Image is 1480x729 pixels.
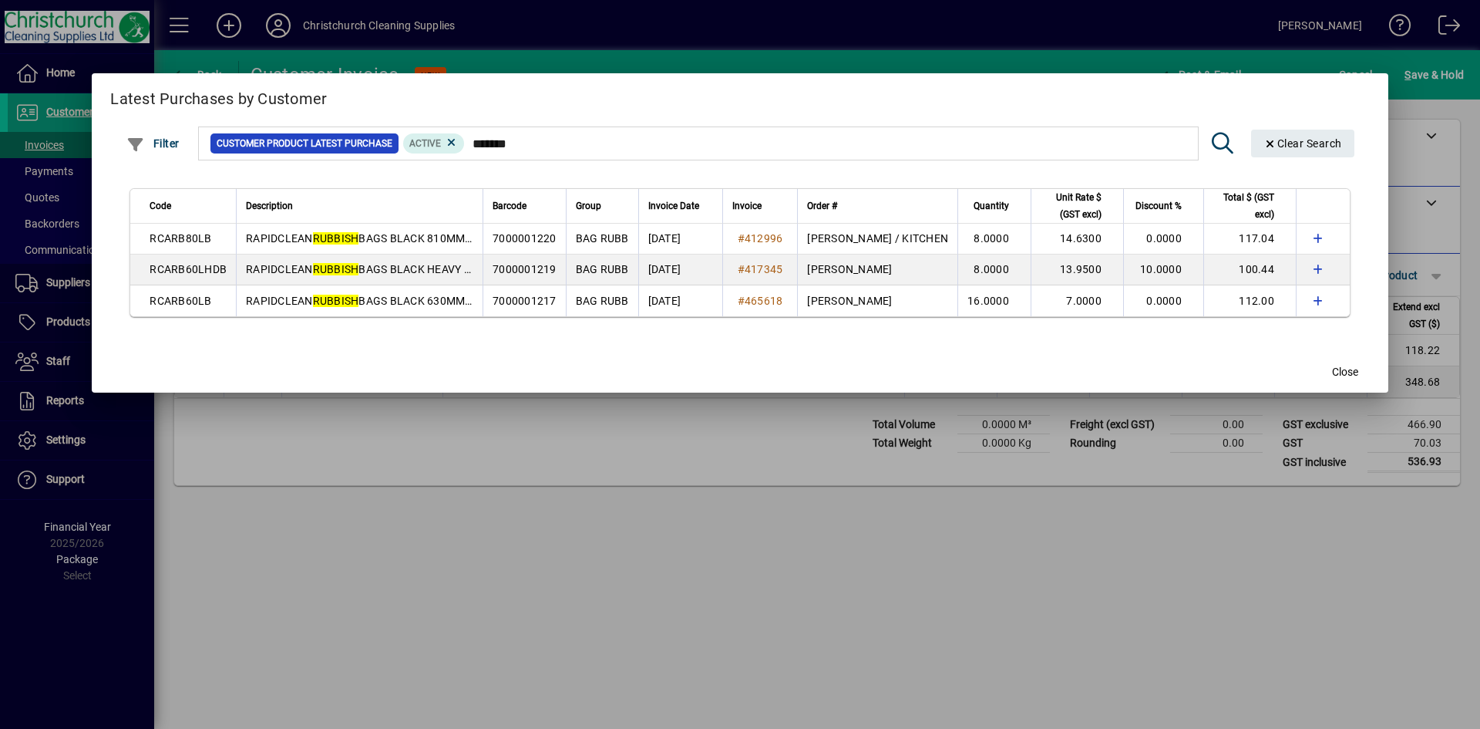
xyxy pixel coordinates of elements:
[403,133,465,154] mat-chip: Product Activation Status: Active
[745,263,783,275] span: 417345
[493,197,557,214] div: Barcode
[1263,137,1342,150] span: Clear Search
[638,285,722,316] td: [DATE]
[732,197,762,214] span: Invoice
[1332,364,1358,380] span: Close
[974,197,1009,214] span: Quantity
[732,261,789,278] a: #417345
[576,197,601,214] span: Group
[1135,197,1182,214] span: Discount %
[957,285,1031,316] td: 16.0000
[738,263,745,275] span: #
[807,197,948,214] div: Order #
[648,197,699,214] span: Invoice Date
[150,263,227,275] span: RCARB60LHDB
[92,73,1388,118] h2: Latest Purchases by Customer
[1041,189,1102,223] span: Unit Rate $ (GST excl)
[1123,255,1203,285] td: 10.0000
[313,232,359,245] em: RUBBISH
[313,295,359,307] em: RUBBISH
[1213,189,1274,223] span: Total $ (GST excl)
[1203,255,1296,285] td: 100.44
[745,295,783,307] span: 465618
[1031,285,1123,316] td: 7.0000
[576,197,629,214] div: Group
[217,136,392,151] span: Customer Product Latest Purchase
[493,263,557,275] span: 7000001219
[150,295,211,307] span: RCARB60LB
[1203,285,1296,316] td: 112.00
[150,197,227,214] div: Code
[638,255,722,285] td: [DATE]
[745,232,783,245] span: 412996
[1031,255,1123,285] td: 13.9500
[409,138,441,149] span: Active
[576,263,629,275] span: BAG RUBB
[1123,285,1203,316] td: 0.0000
[123,130,183,157] button: Filter
[126,137,180,150] span: Filter
[246,197,473,214] div: Description
[246,232,606,245] span: RAPIDCLEAN BAGS BLACK 810MM X 1000MM X 30MU 80L 50S
[313,263,359,275] em: RUBBISH
[1203,224,1296,255] td: 117.04
[797,285,957,316] td: [PERSON_NAME]
[493,295,557,307] span: 7000001217
[150,232,211,245] span: RCARB80LB
[576,232,629,245] span: BAG RUBB
[732,197,789,214] div: Invoice
[638,224,722,255] td: [DATE]
[493,232,557,245] span: 7000001220
[1041,189,1115,223] div: Unit Rate $ (GST excl)
[967,197,1023,214] div: Quantity
[797,255,957,285] td: [PERSON_NAME]
[732,230,789,247] a: #412996
[493,197,526,214] span: Barcode
[957,255,1031,285] td: 8.0000
[732,292,789,309] a: #465618
[797,224,957,255] td: [PERSON_NAME] / KITCHEN
[150,197,171,214] span: Code
[576,295,629,307] span: BAG RUBB
[1251,130,1354,157] button: Clear
[807,197,837,214] span: Order #
[648,197,713,214] div: Invoice Date
[957,224,1031,255] td: 8.0000
[1123,224,1203,255] td: 0.0000
[738,295,745,307] span: #
[1320,359,1370,386] button: Close
[246,295,600,307] span: RAPIDCLEAN BAGS BLACK 630MM X 900MM X 30MU 60L 50S
[1133,197,1196,214] div: Discount %
[246,263,666,275] span: RAPIDCLEAN BAGS BLACK HEAVY DUTY 630MM X 900MM X 40MU 60L 50S
[1031,224,1123,255] td: 14.6300
[246,197,293,214] span: Description
[1213,189,1288,223] div: Total $ (GST excl)
[738,232,745,245] span: #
